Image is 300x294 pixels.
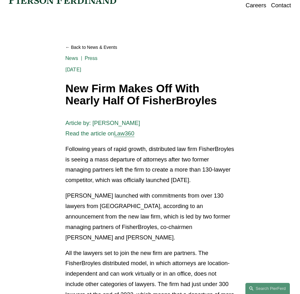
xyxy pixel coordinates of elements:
[85,55,98,61] a: Press
[245,283,290,294] a: Search this site
[114,130,134,137] a: Law360
[65,82,235,107] h1: New Firm Makes Off With Nearly Half Of FisherBroyles
[65,67,81,73] span: [DATE]
[65,144,235,186] p: Following years of rapid growth, distributed law firm FisherBroyles is seeing a mass departure of...
[65,42,235,53] a: Back to News & Events
[65,191,235,243] p: [PERSON_NAME] launched with commitments from over 130 lawyers from [GEOGRAPHIC_DATA], according t...
[65,120,140,137] span: Article by: [PERSON_NAME] Read the article on
[65,55,78,61] a: News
